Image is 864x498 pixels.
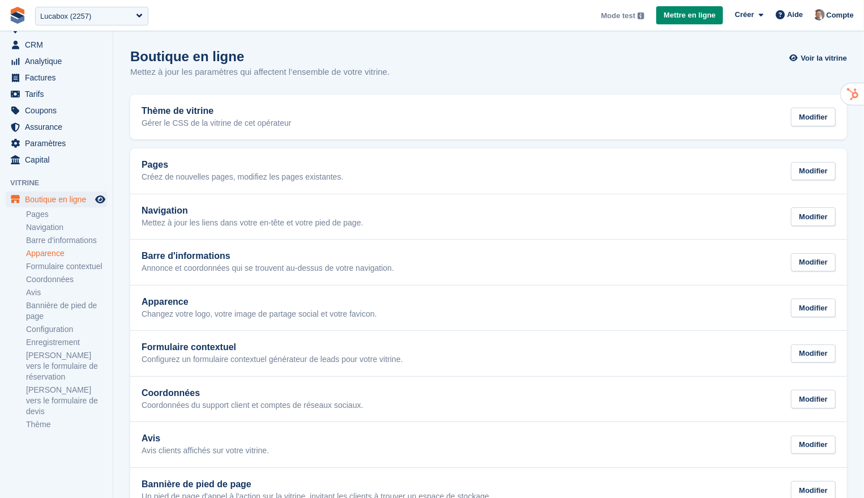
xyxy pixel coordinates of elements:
[40,11,91,22] div: Lucabox (2257)
[142,263,394,274] p: Annonce et coordonnées qui se trouvent au-dessus de votre navigation.
[26,261,107,272] a: Formulaire contextuel
[93,193,107,206] a: Boutique d'aperçu
[142,401,363,411] p: Coordonnées du support client et comptes de réseaux sociaux.
[6,152,107,168] a: menu
[142,446,269,456] p: Avis clients affichés sur votre vitrine.
[791,207,836,226] div: Modifier
[26,287,107,298] a: Avis
[827,10,854,21] span: Compte
[25,37,93,53] span: CRM
[814,9,825,20] img: Sebastien Bonnier
[25,70,93,86] span: Factures
[791,436,836,454] div: Modifier
[6,53,107,69] a: menu
[9,7,26,24] img: stora-icon-8386f47178a22dfd0bd8f6a31ec36ba5ce8667c1dd55bd0f319d3a0aa187defe.svg
[142,206,363,216] h2: Navigation
[26,235,107,246] a: Barre d'informations
[142,106,292,116] h2: Thème de vitrine
[142,172,343,182] p: Créez de nouvelles pages, modifiez les pages existantes.
[130,148,847,194] a: Pages Créez de nouvelles pages, modifiez les pages existantes. Modifier
[26,222,107,233] a: Navigation
[792,49,847,67] a: Voir la vitrine
[26,300,107,322] a: Bannière de pied de page
[25,86,93,102] span: Tarifs
[142,297,377,307] h2: Apparence
[6,70,107,86] a: menu
[130,66,390,79] p: Mettez à jour les paramètres qui affectent l’ensemble de votre vitrine.
[25,53,93,69] span: Analytique
[130,377,847,422] a: Coordonnées Coordonnées du support client et comptes de réseaux sociaux. Modifier
[638,12,644,19] img: icon-info-grey-7440780725fd019a000dd9b08b2336e03edf1995a4989e88bcd33f0948082b44.svg
[791,108,836,126] div: Modifier
[130,240,847,285] a: Barre d'informations Annonce et coordonnées qui se trouvent au-dessus de votre navigation. Modifier
[130,194,847,240] a: Navigation Mettez à jour les liens dans votre en-tête et votre pied de page. Modifier
[25,135,93,151] span: Paramètres
[787,9,803,20] span: Aide
[130,286,847,331] a: Apparence Changez votre logo, votre image de partage social et votre favicon. Modifier
[26,248,107,259] a: Apparence
[6,86,107,102] a: menu
[130,331,847,376] a: Formulaire contextuel Configurez un formulaire contextuel générateur de leads pour votre vitrine....
[6,191,107,207] a: menu
[26,350,107,382] a: [PERSON_NAME] vers le formulaire de réservation
[801,53,847,64] span: Voir la vitrine
[10,177,113,189] span: Vitrine
[6,119,107,135] a: menu
[664,10,716,21] span: Mettre en ligne
[6,37,107,53] a: menu
[6,135,107,151] a: menu
[735,9,754,20] span: Créer
[142,251,394,261] h2: Barre d'informations
[142,160,343,170] h2: Pages
[142,218,363,228] p: Mettez à jour les liens dans votre en-tête et votre pied de page.
[142,479,491,490] h2: Bannière de pied de page
[791,299,836,317] div: Modifier
[601,10,636,22] span: Mode test
[26,385,107,417] a: [PERSON_NAME] vers le formulaire de devis
[142,388,363,398] h2: Coordonnées
[26,209,107,220] a: Pages
[130,422,847,467] a: Avis Avis clients affichés sur votre vitrine. Modifier
[142,309,377,320] p: Changez votre logo, votre image de partage social et votre favicon.
[6,103,107,118] a: menu
[26,337,107,348] a: Enregistrement
[142,355,403,365] p: Configurez un formulaire contextuel générateur de leads pour votre vitrine.
[142,433,269,444] h2: Avis
[25,119,93,135] span: Assurance
[656,6,723,25] a: Mettre en ligne
[25,152,93,168] span: Capital
[25,191,93,207] span: Boutique en ligne
[25,103,93,118] span: Coupons
[791,253,836,272] div: Modifier
[130,49,390,64] h1: Boutique en ligne
[791,344,836,363] div: Modifier
[26,324,107,335] a: Configuration
[791,162,836,181] div: Modifier
[791,390,836,408] div: Modifier
[26,274,107,285] a: Coordonnées
[26,419,107,430] a: Thème
[130,95,847,140] a: Thème de vitrine Gérer le CSS de la vitrine de cet opérateur Modifier
[142,342,403,352] h2: Formulaire contextuel
[142,118,292,129] p: Gérer le CSS de la vitrine de cet opérateur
